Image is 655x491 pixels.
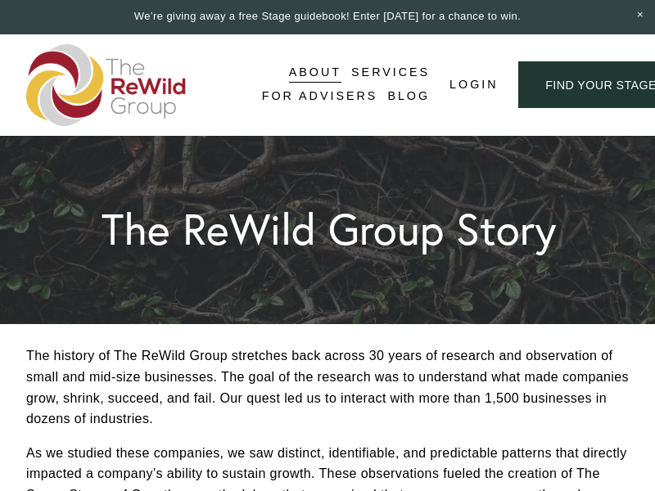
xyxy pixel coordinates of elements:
p: The history of The ReWild Group stretches back across 30 years of research and observation of sma... [26,345,629,429]
a: Blog [387,85,430,109]
span: Services [351,62,430,83]
a: folder dropdown [289,61,341,85]
img: The ReWild Group [26,44,187,126]
a: For Advisers [262,85,378,109]
a: folder dropdown [351,61,430,85]
span: About [289,62,341,83]
a: Login [449,74,499,96]
h1: The ReWild Group Story [102,208,556,251]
